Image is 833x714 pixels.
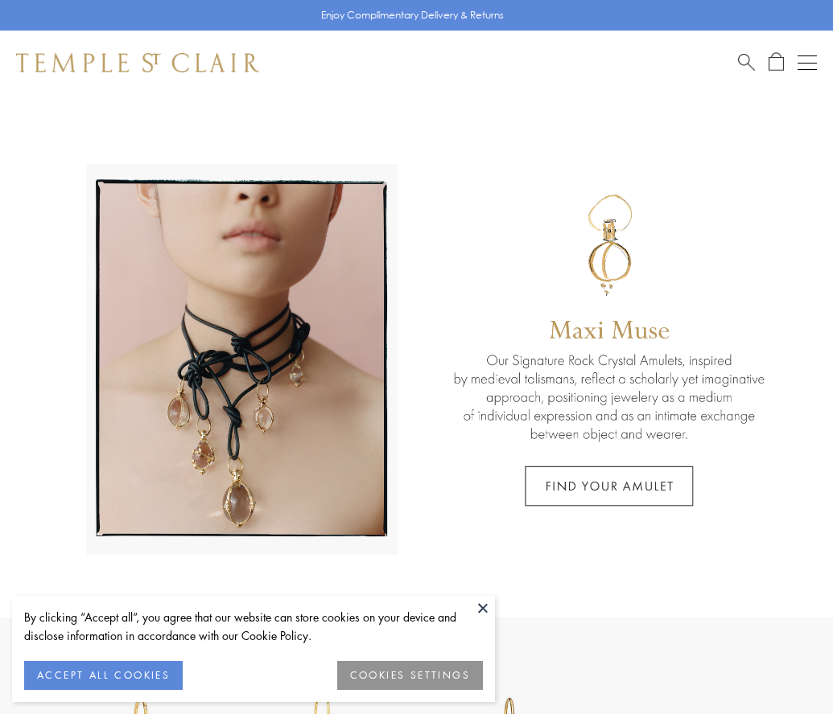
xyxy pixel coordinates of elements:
button: Open navigation [798,53,817,72]
div: By clicking “Accept all”, you agree that our website can store cookies on your device and disclos... [24,608,483,645]
p: Enjoy Complimentary Delivery & Returns [321,7,504,23]
a: Search [738,52,755,72]
button: COOKIES SETTINGS [337,661,483,690]
a: Open Shopping Bag [769,52,784,72]
button: ACCEPT ALL COOKIES [24,661,183,690]
img: Temple St. Clair [16,53,259,72]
